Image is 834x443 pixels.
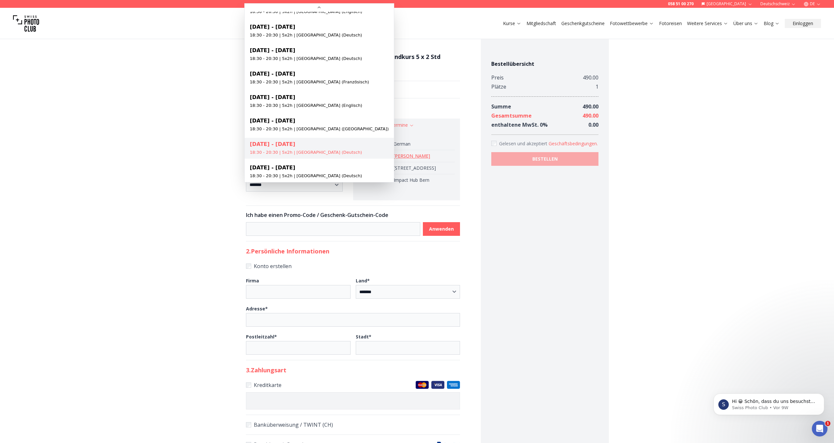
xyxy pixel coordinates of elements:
iframe: Intercom notifications Nachricht [704,380,834,425]
span: [DATE] - [DATE] [250,94,295,100]
small: 18:30 - 20:30 | 5x2h | [GEOGRAPHIC_DATA] (Deutsch) [250,56,362,61]
span: [DATE] - [DATE] [250,118,295,124]
span: [DATE] - [DATE] [250,47,295,53]
small: 18:30 - 20:30 | 5x2h | [GEOGRAPHIC_DATA] (Deutsch) [250,33,362,37]
small: 18:30 - 20:30 | 5x2h | [GEOGRAPHIC_DATA] ([GEOGRAPHIC_DATA]) [250,126,389,131]
small: 18:30 - 20:30 | 5x2h | [GEOGRAPHIC_DATA] (Englisch) [250,9,362,14]
small: 18:30 - 20:30 | 5x2h | [GEOGRAPHIC_DATA] (Deutsch) [250,173,362,178]
small: 18:30 - 20:30 | 5x2h | [GEOGRAPHIC_DATA] (Englisch) [250,103,362,108]
span: [DATE] - [DATE] [250,24,295,30]
span: [DATE] - [DATE] [250,71,295,77]
span: 1 [825,421,830,426]
span: [DATE] - [DATE] [250,141,295,147]
iframe: Intercom live chat [812,421,827,436]
span: [DATE] - [DATE] [250,164,295,171]
small: 18:30 - 20:30 | 5x2h | [GEOGRAPHIC_DATA] (Französisch) [250,79,369,84]
small: 18:30 - 20:30 | 5x2h | [GEOGRAPHIC_DATA] (Deutsch) [250,150,362,155]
